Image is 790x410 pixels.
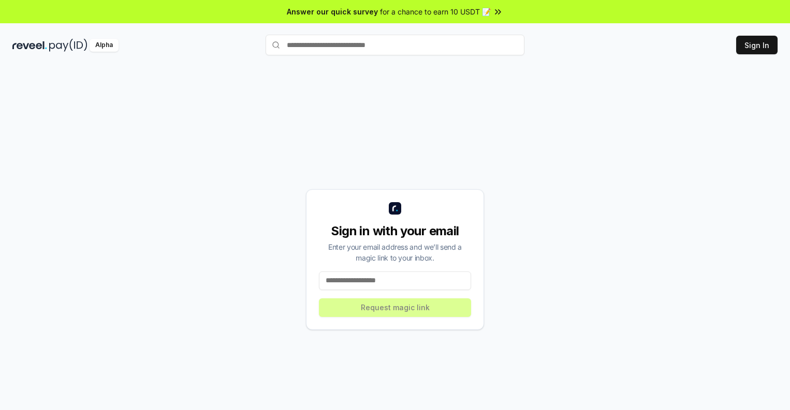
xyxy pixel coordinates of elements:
[287,6,378,17] span: Answer our quick survey
[319,241,471,263] div: Enter your email address and we’ll send a magic link to your inbox.
[90,39,119,52] div: Alpha
[736,36,778,54] button: Sign In
[389,202,401,215] img: logo_small
[380,6,491,17] span: for a chance to earn 10 USDT 📝
[319,223,471,239] div: Sign in with your email
[49,39,87,52] img: pay_id
[12,39,47,52] img: reveel_dark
